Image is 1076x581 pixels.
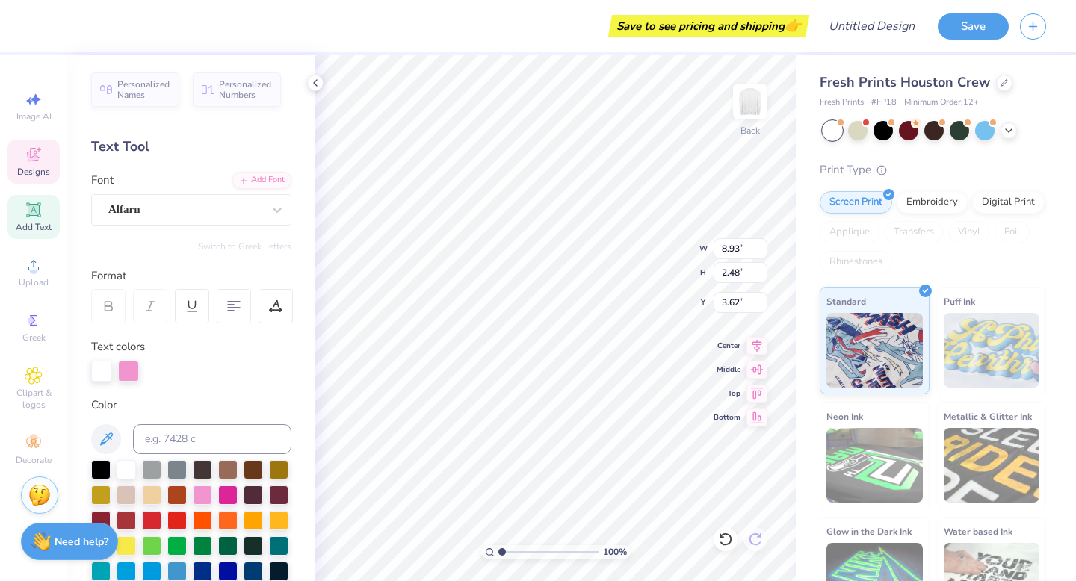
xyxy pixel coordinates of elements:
[944,313,1040,388] img: Puff Ink
[820,96,864,109] span: Fresh Prints
[826,428,923,503] img: Neon Ink
[904,96,979,109] span: Minimum Order: 12 +
[55,535,108,549] strong: Need help?
[91,267,293,285] div: Format
[91,397,291,414] div: Color
[91,338,145,355] label: Text colors
[972,191,1045,214] div: Digital Print
[612,15,806,37] div: Save to see pricing and shipping
[944,428,1040,503] img: Metallic & Glitter Ink
[785,16,801,34] span: 👉
[944,293,975,309] span: Puff Ink
[19,276,49,288] span: Upload
[714,364,740,375] span: Middle
[820,191,892,214] div: Screen Print
[91,137,291,157] div: Text Tool
[871,96,897,109] span: # FP18
[820,161,1046,178] div: Print Type
[820,73,990,91] span: Fresh Prints Houston Crew
[16,221,52,233] span: Add Text
[117,79,170,100] span: Personalized Names
[944,408,1032,424] span: Metallic & Glitter Ink
[219,79,272,100] span: Personalized Numbers
[820,221,879,243] div: Applique
[714,412,740,423] span: Bottom
[735,87,765,116] img: Back
[740,124,760,137] div: Back
[603,545,627,559] span: 100 %
[133,424,291,454] input: e.g. 7428 c
[938,13,1009,40] button: Save
[884,221,944,243] div: Transfers
[995,221,1030,243] div: Foil
[232,172,291,189] div: Add Font
[826,293,866,309] span: Standard
[826,313,923,388] img: Standard
[16,111,52,122] span: Image AI
[714,388,740,399] span: Top
[16,454,52,466] span: Decorate
[826,523,912,539] span: Glow in the Dark Ink
[944,523,1012,539] span: Water based Ink
[826,408,863,424] span: Neon Ink
[948,221,990,243] div: Vinyl
[817,11,927,41] input: Untitled Design
[91,172,114,189] label: Font
[714,341,740,351] span: Center
[17,166,50,178] span: Designs
[820,251,892,273] div: Rhinestones
[198,240,291,252] button: Switch to Greek Letters
[22,332,46,344] span: Greek
[7,387,60,411] span: Clipart & logos
[897,191,968,214] div: Embroidery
